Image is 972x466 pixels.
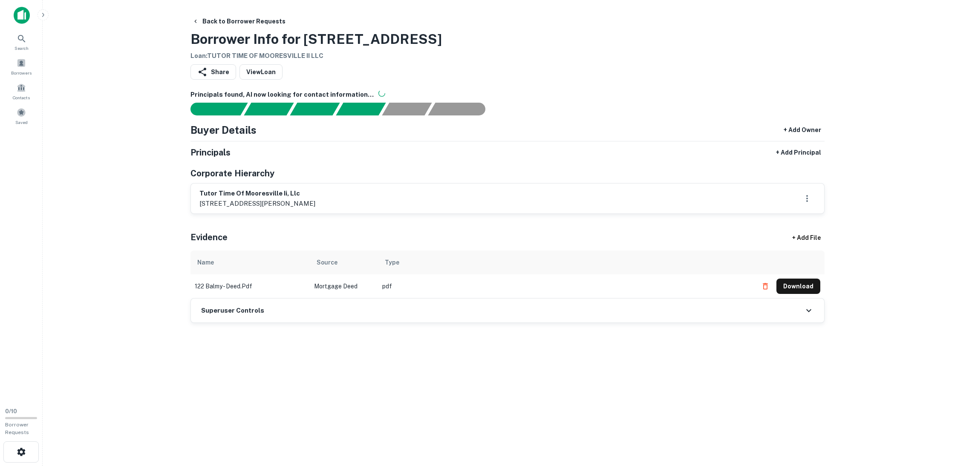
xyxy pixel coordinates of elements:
[239,64,283,80] a: ViewLoan
[336,103,386,115] div: Principals found, AI now looking for contact information...
[244,103,294,115] div: Your request is received and processing...
[11,69,32,76] span: Borrowers
[777,230,836,245] div: + Add File
[190,231,228,244] h5: Evidence
[3,30,40,53] a: Search
[190,51,442,61] h6: Loan : TUTOR TIME OF MOORESVILLE II LLC
[776,279,820,294] button: Download
[190,274,310,298] td: 122 balmy - deed.pdf
[3,55,40,78] a: Borrowers
[199,189,315,198] h6: tutor time of mooresville ii, llc
[290,103,340,115] div: Documents found, AI parsing details...
[13,94,30,101] span: Contacts
[385,257,399,268] div: Type
[780,122,825,138] button: + Add Owner
[5,408,17,414] span: 0 / 10
[199,198,315,209] p: [STREET_ADDRESS][PERSON_NAME]
[5,422,29,435] span: Borrower Requests
[15,119,28,126] span: Saved
[201,306,264,316] h6: Superuser Controls
[428,103,496,115] div: AI fulfillment process complete.
[190,90,825,100] h6: Principals found, AI now looking for contact information...
[3,104,40,127] a: Saved
[190,146,231,159] h5: Principals
[190,250,825,298] div: scrollable content
[14,45,29,52] span: Search
[190,64,236,80] button: Share
[189,14,289,29] button: Back to Borrower Requests
[190,250,310,274] th: Name
[758,279,773,293] button: Delete file
[317,257,337,268] div: Source
[180,103,244,115] div: Sending borrower request to AI...
[14,7,30,24] img: capitalize-icon.png
[197,257,214,268] div: Name
[310,274,378,298] td: Mortgage Deed
[190,122,257,138] h4: Buyer Details
[773,145,825,160] button: + Add Principal
[310,250,378,274] th: Source
[378,250,753,274] th: Type
[382,103,432,115] div: Principals found, still searching for contact information. This may take time...
[3,80,40,103] a: Contacts
[190,167,274,180] h5: Corporate Hierarchy
[378,274,753,298] td: pdf
[190,29,442,49] h3: Borrower Info for [STREET_ADDRESS]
